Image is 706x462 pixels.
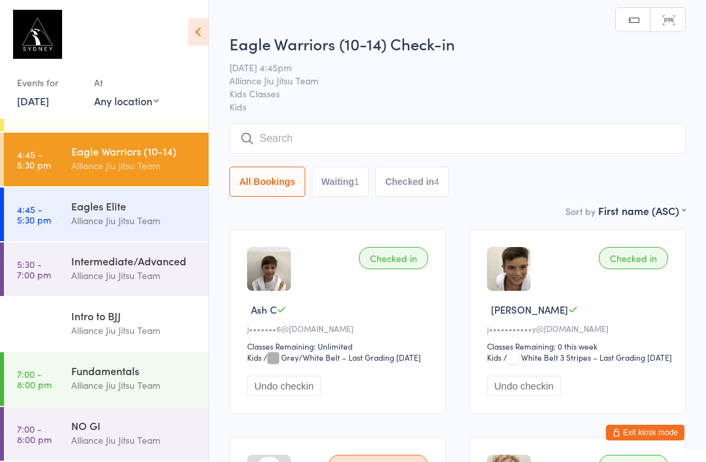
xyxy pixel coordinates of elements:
[247,340,432,352] div: Classes Remaining: Unlimited
[247,247,291,291] img: image1717485575.png
[4,407,209,461] a: 7:00 -8:00 pmNO GIAlliance Jiu Jitsu Team
[4,352,209,406] a: 7:00 -8:00 pmFundamentalsAlliance Jiu Jitsu Team
[599,247,668,269] div: Checked in
[487,352,501,363] div: Kids
[247,376,321,396] button: Undo checkin
[71,418,197,433] div: NO GI
[229,61,665,74] span: [DATE] 4:45pm
[4,242,209,296] a: 5:30 -7:00 pmIntermediate/AdvancedAlliance Jiu Jitsu Team
[71,158,197,173] div: Alliance Jiu Jitsu Team
[71,268,197,283] div: Alliance Jiu Jitsu Team
[17,259,51,280] time: 5:30 - 7:00 pm
[229,167,305,197] button: All Bookings
[491,303,568,316] span: [PERSON_NAME]
[229,33,686,54] h2: Eagle Warriors (10-14) Check-in
[503,352,672,363] span: / White Belt 3 Stripes – Last Grading [DATE]
[247,323,432,334] div: j•••••••6@[DOMAIN_NAME]
[71,213,197,228] div: Alliance Jiu Jitsu Team
[71,363,197,378] div: Fundamentals
[17,93,49,108] a: [DATE]
[4,188,209,241] a: 4:45 -5:30 pmEagles EliteAlliance Jiu Jitsu Team
[487,340,672,352] div: Classes Remaining: 0 this week
[354,176,360,187] div: 1
[247,352,261,363] div: Kids
[375,167,449,197] button: Checked in4
[71,308,197,323] div: Intro to BJJ
[487,323,672,334] div: j•••••••••••y@[DOMAIN_NAME]
[359,247,428,269] div: Checked in
[17,72,81,93] div: Events for
[4,297,209,351] a: 5:30 -6:15 pmIntro to BJJAlliance Jiu Jitsu Team
[17,314,50,335] time: 5:30 - 6:15 pm
[565,205,596,218] label: Sort by
[71,199,197,213] div: Eagles Elite
[94,72,159,93] div: At
[94,93,159,108] div: Any location
[229,100,686,113] span: Kids
[17,149,51,170] time: 4:45 - 5:30 pm
[487,376,561,396] button: Undo checkin
[606,425,684,440] button: Exit kiosk mode
[71,378,197,393] div: Alliance Jiu Jitsu Team
[229,87,665,100] span: Kids Classes
[434,176,439,187] div: 4
[312,167,369,197] button: Waiting1
[71,433,197,448] div: Alliance Jiu Jitsu Team
[13,10,62,59] img: Alliance Sydney
[229,74,665,87] span: Alliance Jiu Jitsu Team
[17,423,52,444] time: 7:00 - 8:00 pm
[17,369,52,389] time: 7:00 - 8:00 pm
[251,303,277,316] span: Ash C
[17,204,51,225] time: 4:45 - 5:30 pm
[71,254,197,268] div: Intermediate/Advanced
[487,247,531,291] img: image1744353458.png
[598,203,686,218] div: First name (ASC)
[263,352,421,363] span: / Grey/White Belt – Last Grading [DATE]
[71,144,197,158] div: Eagle Warriors (10-14)
[71,323,197,338] div: Alliance Jiu Jitsu Team
[4,133,209,186] a: 4:45 -5:30 pmEagle Warriors (10-14)Alliance Jiu Jitsu Team
[229,124,686,154] input: Search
